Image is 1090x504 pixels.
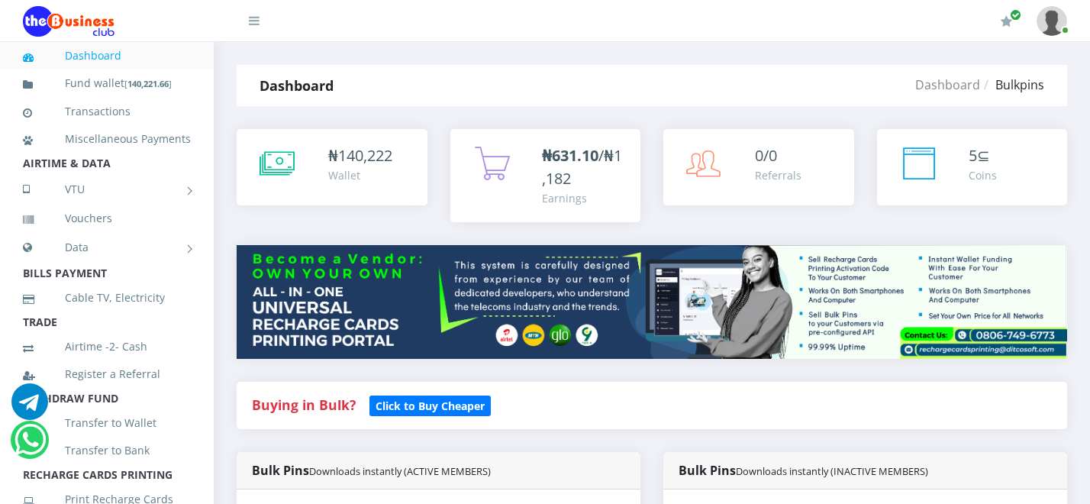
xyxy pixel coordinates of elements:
[328,144,392,167] div: ₦
[124,78,172,89] small: [ ]
[755,145,777,166] span: 0/0
[328,167,392,183] div: Wallet
[11,395,48,420] a: Chat for support
[23,6,114,37] img: Logo
[663,129,854,205] a: 0/0 Referrals
[969,167,997,183] div: Coins
[969,144,997,167] div: ⊆
[252,396,356,414] strong: Buying in Bulk?
[23,433,191,468] a: Transfer to Bank
[736,464,928,478] small: Downloads instantly (INACTIVE MEMBERS)
[969,145,977,166] span: 5
[15,433,46,458] a: Chat for support
[23,405,191,441] a: Transfer to Wallet
[23,66,191,102] a: Fund wallet[140,221.66]
[915,76,980,93] a: Dashboard
[450,129,641,222] a: ₦631.10/₦1,182 Earnings
[369,396,491,414] a: Click to Buy Cheaper
[980,76,1044,94] li: Bulkpins
[23,228,191,267] a: Data
[23,94,191,129] a: Transactions
[542,145,598,166] b: ₦631.10
[127,78,169,89] b: 140,221.66
[237,129,427,205] a: ₦140,222 Wallet
[309,464,491,478] small: Downloads instantly (ACTIVE MEMBERS)
[23,280,191,315] a: Cable TV, Electricity
[23,329,191,364] a: Airtime -2- Cash
[237,245,1067,359] img: multitenant_rcp.png
[260,76,334,95] strong: Dashboard
[755,167,801,183] div: Referrals
[23,201,191,236] a: Vouchers
[1001,15,1012,27] i: Renew/Upgrade Subscription
[23,121,191,157] a: Miscellaneous Payments
[23,38,191,73] a: Dashboard
[542,145,622,189] span: /₦1,182
[679,462,928,479] strong: Bulk Pins
[252,462,491,479] strong: Bulk Pins
[1037,6,1067,36] img: User
[376,399,485,413] b: Click to Buy Cheaper
[1010,9,1021,21] span: Renew/Upgrade Subscription
[542,190,626,206] div: Earnings
[23,357,191,392] a: Register a Referral
[338,145,392,166] span: 140,222
[23,170,191,208] a: VTU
